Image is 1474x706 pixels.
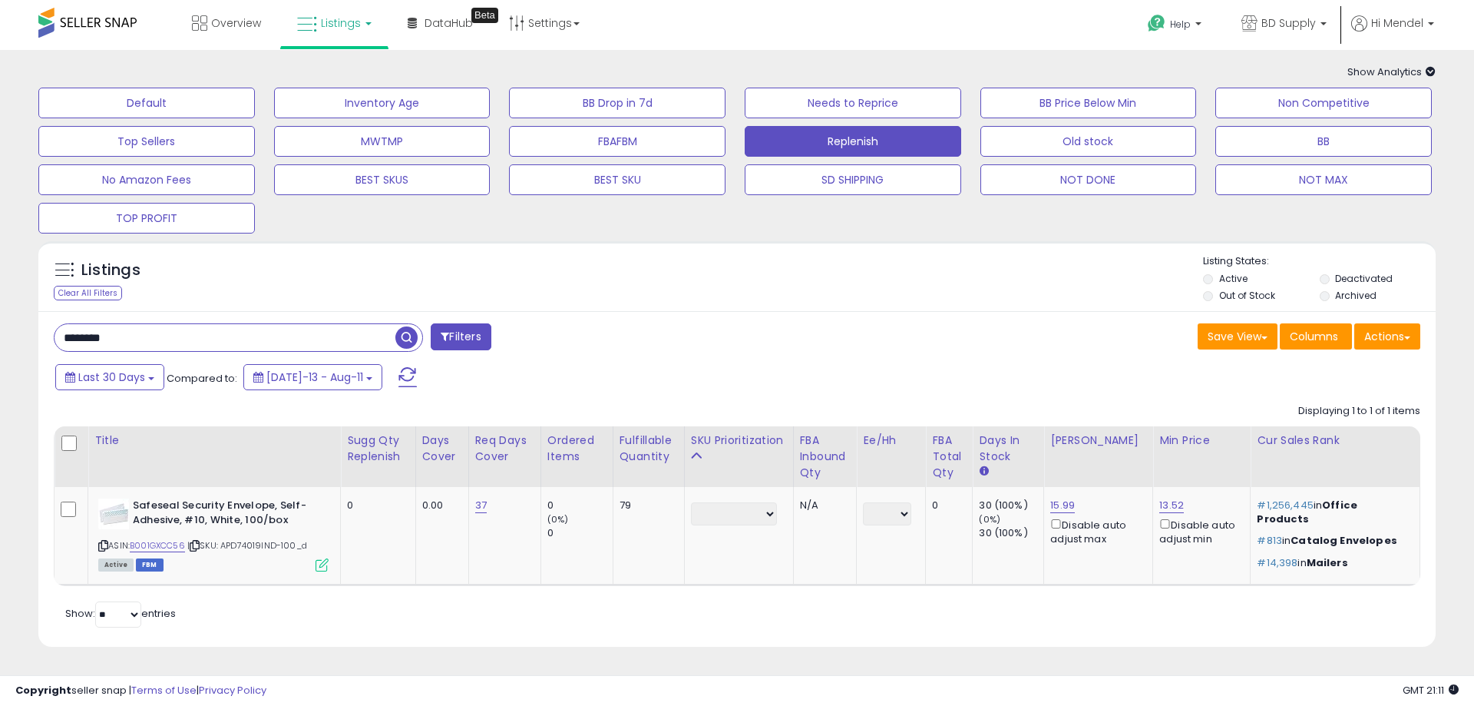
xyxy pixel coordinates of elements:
span: FBM [136,559,164,572]
button: BB Drop in 7d [509,88,725,118]
a: 13.52 [1159,498,1184,513]
div: 30 (100%) [979,526,1043,540]
span: Help [1170,18,1191,31]
button: NOT DONE [980,164,1197,195]
div: Clear All Filters [54,286,122,300]
div: Days In Stock [979,433,1037,465]
small: (0%) [979,513,1000,525]
a: B001GXCC56 [130,539,185,552]
div: seller snap | | [15,684,266,698]
button: Columns [1280,323,1352,350]
div: Req Days Cover [475,433,534,465]
a: Hi Mendel [1351,15,1434,50]
span: [DATE]-13 - Aug-11 [266,370,363,385]
label: Active [1219,272,1248,285]
span: | SKU: APD74019IND-100_d [187,539,307,552]
div: Disable auto adjust min [1159,516,1238,546]
button: BEST SKU [509,164,725,195]
div: ASIN: [98,499,329,570]
button: FBAFBM [509,126,725,157]
a: 37 [475,498,487,513]
span: Mailers [1307,555,1348,570]
div: 0 [547,499,613,512]
span: Compared to: [167,371,237,386]
div: [PERSON_NAME] [1050,433,1146,449]
p: in [1257,534,1408,548]
p: in [1257,499,1408,526]
div: Days Cover [422,433,462,465]
span: #813 [1257,533,1282,548]
p: Listing States: [1203,254,1435,269]
button: NOT MAX [1215,164,1432,195]
div: Disable auto adjust max [1050,516,1141,546]
button: BEST SKUS [274,164,491,195]
p: in [1257,556,1408,570]
div: 0 [547,526,613,540]
span: Office Products [1257,498,1357,526]
div: 30 (100%) [979,499,1043,512]
div: FBA inbound Qty [800,433,851,481]
div: Cur Sales Rank [1257,433,1413,449]
strong: Copyright [15,683,71,698]
button: Filters [431,323,491,350]
a: Privacy Policy [199,683,266,698]
span: Catalog Envelopes [1291,533,1397,548]
span: #1,256,445 [1257,498,1314,512]
span: 2025-09-11 21:11 GMT [1403,683,1459,698]
label: Archived [1335,289,1377,302]
span: All listings currently available for purchase on Amazon [98,559,134,572]
button: Default [38,88,255,118]
span: DataHub [425,15,473,31]
button: Non Competitive [1215,88,1432,118]
div: 79 [620,499,673,512]
div: SKU Prioritization [691,433,787,449]
span: Show Analytics [1347,65,1436,79]
h5: Listings [81,260,140,281]
button: No Amazon Fees [38,164,255,195]
div: Tooltip anchor [471,8,498,23]
span: Listings [321,15,361,31]
label: Deactivated [1335,272,1393,285]
div: 0 [932,499,960,512]
a: Terms of Use [131,683,197,698]
small: (0%) [547,513,569,525]
div: Fulfillable Quantity [620,433,678,465]
button: Inventory Age [274,88,491,118]
button: TOP PROFIT [38,203,255,234]
div: Ee/hh [863,433,919,449]
button: BB Price Below Min [980,88,1197,118]
label: Out of Stock [1219,289,1275,302]
button: SD SHIPPING [745,164,961,195]
a: Help [1135,2,1217,50]
th: Please note that this number is a calculation based on your required days of coverage and your ve... [341,426,416,487]
div: Sugg Qty Replenish [347,433,409,465]
span: Last 30 Days [78,370,145,385]
div: 0 [347,499,404,512]
div: Displaying 1 to 1 of 1 items [1298,404,1420,419]
button: BB [1215,126,1432,157]
a: 15.99 [1050,498,1075,513]
button: MWTMP [274,126,491,157]
b: Safeseal Security Envelope, Self-Adhesive, #10, White, 100/box [133,499,319,531]
div: 0.00 [422,499,457,512]
button: Last 30 Days [55,364,164,390]
div: Title [94,433,334,449]
span: Show: entries [65,606,176,621]
div: N/A [800,499,845,512]
button: Needs to Reprice [745,88,961,118]
button: Old stock [980,126,1197,157]
span: BD Supply [1261,15,1316,31]
th: CSV column name: cust_attr_3_SKU Prioritization [684,426,793,487]
small: Days In Stock. [979,465,988,479]
button: Replenish [745,126,961,157]
span: Hi Mendel [1371,15,1423,31]
i: Get Help [1147,14,1166,33]
button: [DATE]-13 - Aug-11 [243,364,382,390]
span: Columns [1290,329,1338,344]
img: 41nyOKwhp3L._SL40_.jpg [98,499,129,529]
div: Ordered Items [547,433,606,465]
div: Min Price [1159,433,1244,449]
button: Save View [1198,323,1277,350]
span: #14,398 [1257,555,1297,570]
span: Overview [211,15,261,31]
